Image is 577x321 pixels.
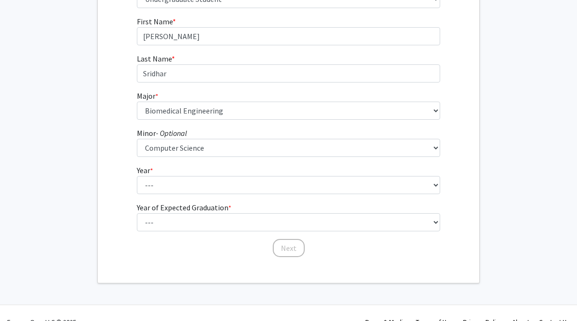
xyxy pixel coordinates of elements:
[137,165,153,176] label: Year
[156,128,187,138] i: - Optional
[137,17,173,26] span: First Name
[137,90,158,102] label: Major
[273,239,305,257] button: Next
[7,278,41,314] iframe: Chat
[137,202,231,213] label: Year of Expected Graduation
[137,127,187,139] label: Minor
[137,54,172,63] span: Last Name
